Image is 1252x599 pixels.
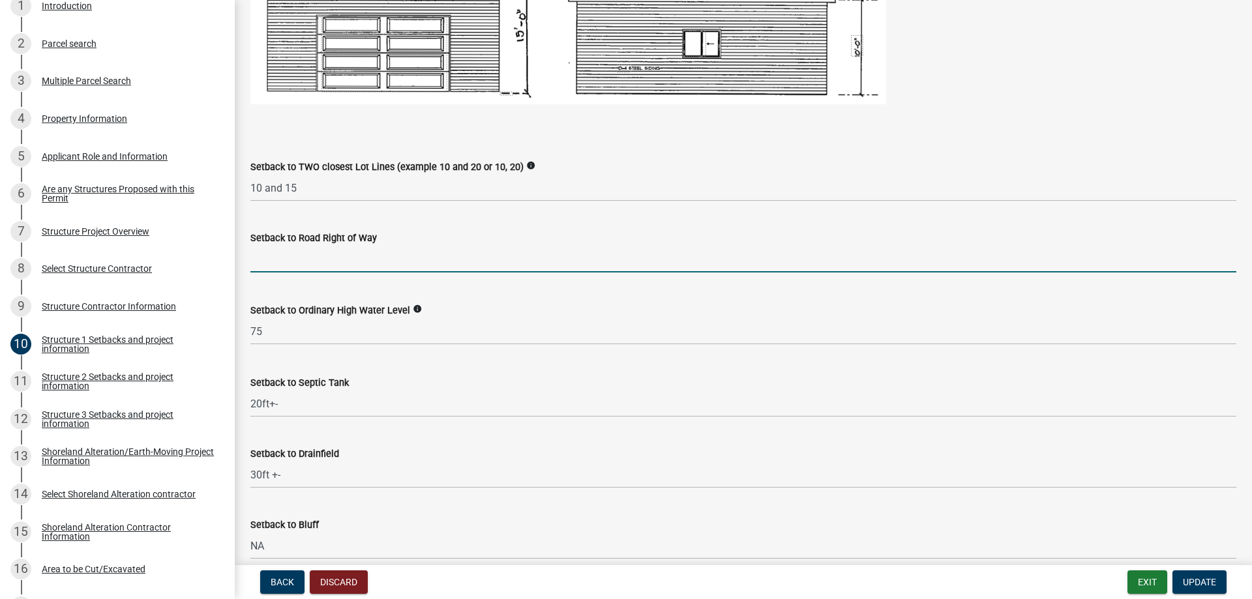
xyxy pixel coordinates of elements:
button: Back [260,570,305,594]
div: 5 [10,146,31,167]
div: 2 [10,33,31,54]
div: 13 [10,446,31,467]
div: Property Information [42,114,127,123]
div: 10 [10,334,31,355]
label: Setback to Road Right of Way [250,234,377,243]
div: 8 [10,258,31,279]
label: Setback to Ordinary High Water Level [250,306,410,315]
div: Structure 1 Setbacks and project information [42,335,214,353]
div: 7 [10,221,31,242]
div: Select Shoreland Alteration contractor [42,489,196,499]
div: Shoreland Alteration Contractor Information [42,523,214,541]
div: 12 [10,409,31,430]
i: info [526,161,535,170]
span: Update [1183,577,1216,587]
div: Are any Structures Proposed with this Permit [42,184,214,203]
button: Update [1172,570,1227,594]
div: 6 [10,183,31,204]
label: Setback to Drainfield [250,450,339,459]
div: Introduction [42,1,92,10]
div: 15 [10,521,31,542]
div: Structure Contractor Information [42,302,176,311]
span: Back [271,577,294,587]
div: Shoreland Alteration/Earth-Moving Project Information [42,447,214,465]
div: 3 [10,70,31,91]
label: Setback to TWO closest Lot Lines (example 10 and 20 or 10, 20) [250,163,524,172]
div: Multiple Parcel Search [42,76,131,85]
button: Discard [310,570,368,594]
i: info [413,304,422,314]
div: Select Structure Contractor [42,264,152,273]
div: 11 [10,371,31,392]
div: 4 [10,108,31,129]
label: Setback to Bluff [250,521,319,530]
div: Structure 3 Setbacks and project information [42,410,214,428]
button: Exit [1127,570,1167,594]
div: Structure 2 Setbacks and project information [42,372,214,390]
div: 16 [10,559,31,579]
div: 9 [10,296,31,317]
div: Structure Project Overview [42,227,149,236]
div: Area to be Cut/Excavated [42,564,145,574]
label: Setback to Septic Tank [250,379,349,388]
div: 14 [10,484,31,504]
div: Parcel search [42,39,97,48]
div: Applicant Role and Information [42,152,168,161]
